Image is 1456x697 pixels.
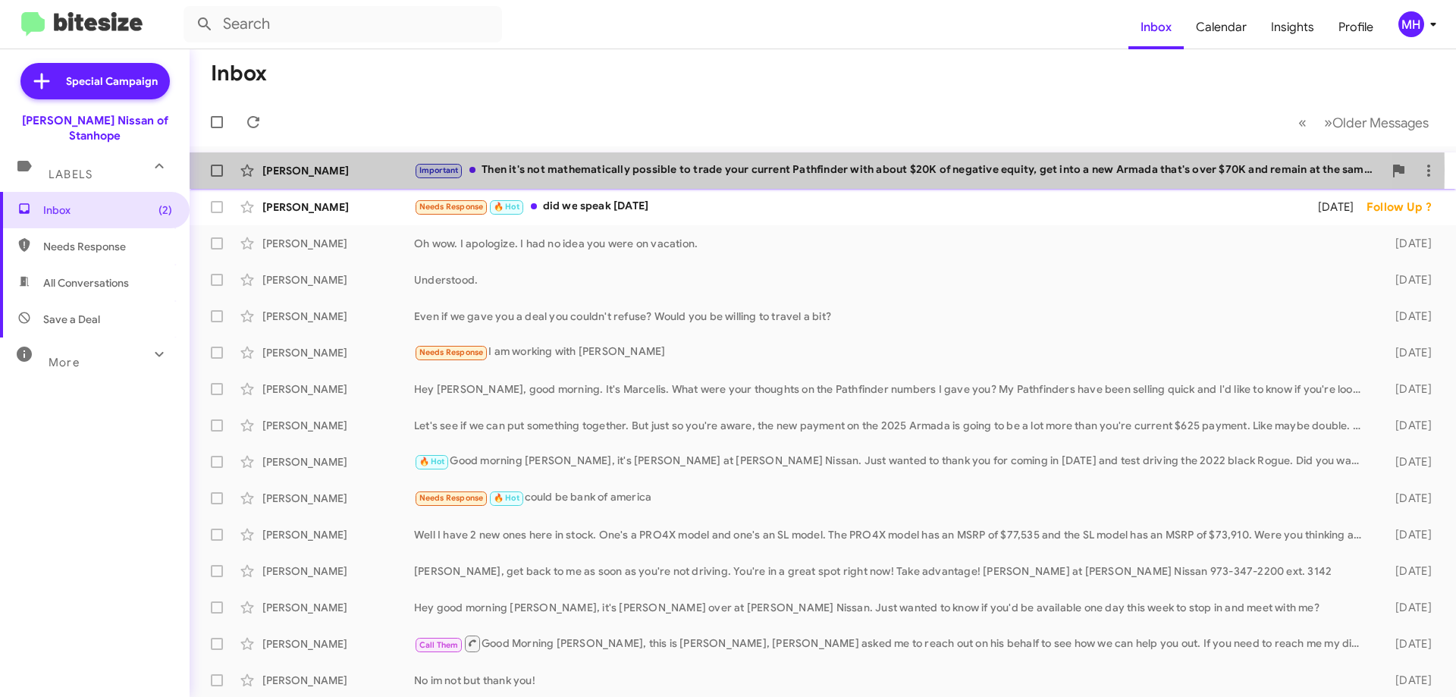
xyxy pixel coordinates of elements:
[414,489,1371,507] div: could be bank of america
[262,381,414,397] div: [PERSON_NAME]
[419,457,445,466] span: 🔥 Hot
[419,493,484,503] span: Needs Response
[262,309,414,324] div: [PERSON_NAME]
[414,527,1371,542] div: Well I have 2 new ones here in stock. One's a PRO4X model and one's an SL model. The PRO4X model ...
[1371,418,1444,433] div: [DATE]
[414,453,1371,470] div: Good morning [PERSON_NAME], it's [PERSON_NAME] at [PERSON_NAME] Nissan. Just wanted to thank you ...
[1385,11,1439,37] button: MH
[414,381,1371,397] div: Hey [PERSON_NAME], good morning. It's Marcelis. What were your thoughts on the Pathfinder numbers...
[262,564,414,579] div: [PERSON_NAME]
[262,272,414,287] div: [PERSON_NAME]
[414,564,1371,579] div: [PERSON_NAME], get back to me as soon as you're not driving. You're in a great spot right now! Ta...
[1315,107,1438,138] button: Next
[211,61,267,86] h1: Inbox
[20,63,170,99] a: Special Campaign
[262,600,414,615] div: [PERSON_NAME]
[1371,527,1444,542] div: [DATE]
[158,203,172,218] span: (2)
[1326,5,1385,49] a: Profile
[1128,5,1184,49] a: Inbox
[419,165,459,175] span: Important
[419,202,484,212] span: Needs Response
[262,491,414,506] div: [PERSON_NAME]
[494,202,519,212] span: 🔥 Hot
[1324,113,1332,132] span: »
[414,673,1371,688] div: No im not but thank you!
[262,345,414,360] div: [PERSON_NAME]
[262,454,414,469] div: [PERSON_NAME]
[43,239,172,254] span: Needs Response
[1371,381,1444,397] div: [DATE]
[262,636,414,651] div: [PERSON_NAME]
[1371,272,1444,287] div: [DATE]
[419,347,484,357] span: Needs Response
[414,600,1371,615] div: Hey good morning [PERSON_NAME], it's [PERSON_NAME] over at [PERSON_NAME] Nissan. Just wanted to k...
[66,74,158,89] span: Special Campaign
[1371,600,1444,615] div: [DATE]
[414,198,1298,215] div: did we speak [DATE]
[49,356,80,369] span: More
[1371,564,1444,579] div: [DATE]
[1371,673,1444,688] div: [DATE]
[1298,199,1367,215] div: [DATE]
[1367,199,1444,215] div: Follow Up ?
[1298,113,1307,132] span: «
[1371,345,1444,360] div: [DATE]
[1184,5,1259,49] a: Calendar
[1371,454,1444,469] div: [DATE]
[414,344,1371,361] div: I am working with [PERSON_NAME]
[43,275,129,290] span: All Conversations
[414,634,1371,653] div: Good Morning [PERSON_NAME], this is [PERSON_NAME], [PERSON_NAME] asked me to reach out on his beh...
[262,418,414,433] div: [PERSON_NAME]
[1289,107,1316,138] button: Previous
[43,203,172,218] span: Inbox
[262,673,414,688] div: [PERSON_NAME]
[414,236,1371,251] div: Oh wow. I apologize. I had no idea you were on vacation.
[414,162,1383,179] div: Then it's not mathematically possible to trade your current Pathfinder with about $20K of negativ...
[1371,236,1444,251] div: [DATE]
[1371,309,1444,324] div: [DATE]
[262,236,414,251] div: [PERSON_NAME]
[1332,115,1429,131] span: Older Messages
[414,418,1371,433] div: Let's see if we can put something together. But just so you're aware, the new payment on the 2025...
[43,312,100,327] span: Save a Deal
[262,163,414,178] div: [PERSON_NAME]
[414,309,1371,324] div: Even if we gave you a deal you couldn't refuse? Would you be willing to travel a bit?
[414,272,1371,287] div: Understood.
[184,6,502,42] input: Search
[1398,11,1424,37] div: MH
[1259,5,1326,49] a: Insights
[49,168,93,181] span: Labels
[262,199,414,215] div: [PERSON_NAME]
[1371,491,1444,506] div: [DATE]
[262,527,414,542] div: [PERSON_NAME]
[1290,107,1438,138] nav: Page navigation example
[1371,636,1444,651] div: [DATE]
[494,493,519,503] span: 🔥 Hot
[419,640,459,650] span: Call Them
